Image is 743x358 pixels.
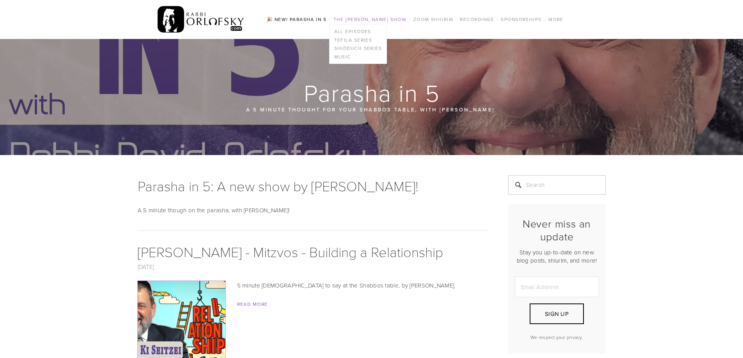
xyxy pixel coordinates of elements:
span: / [497,16,498,23]
a: More [546,14,566,25]
a: 🎉 NEW! Parasha in 5 [264,14,329,25]
a: Sponsorships [498,14,544,25]
span: Sign Up [545,310,569,318]
img: RabbiOrlofsky.com [158,4,245,35]
a: Tefila series [330,36,387,44]
p: We respect your privacy. [515,334,599,340]
h2: Never miss an update [515,217,599,243]
p: Stay you up-to-date on new blog posts, shiurim, and more! [515,248,599,265]
a: Shidduch Series [330,44,387,53]
span: / [409,16,411,23]
span: / [456,16,458,23]
p: 5 minute [DEMOGRAPHIC_DATA] to say at the Shabbos table, by [PERSON_NAME]. [138,281,489,290]
a: Music [330,53,387,61]
a: Read More [237,301,268,307]
a: All Episodes [330,27,387,36]
input: Email Address [515,277,599,297]
input: Search [508,175,606,195]
span: / [329,16,331,23]
a: Zoom Shiurim [411,14,456,25]
h1: Parasha in 5: A new show by [PERSON_NAME]! [138,175,489,196]
button: Sign Up [530,303,583,324]
a: Recordings [458,14,496,25]
h1: Parasha in 5 [138,80,606,105]
a: The [PERSON_NAME] Show [331,14,409,25]
a: [DATE] [138,263,154,271]
span: / [544,16,546,23]
a: [PERSON_NAME] - Mitzvos - Building a Relationship [138,242,443,261]
p: A 5 minute thought for your Shabbos table, with [PERSON_NAME]. [184,105,559,114]
p: A 5 minute though on the parasha, with [PERSON_NAME]! [138,206,489,215]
